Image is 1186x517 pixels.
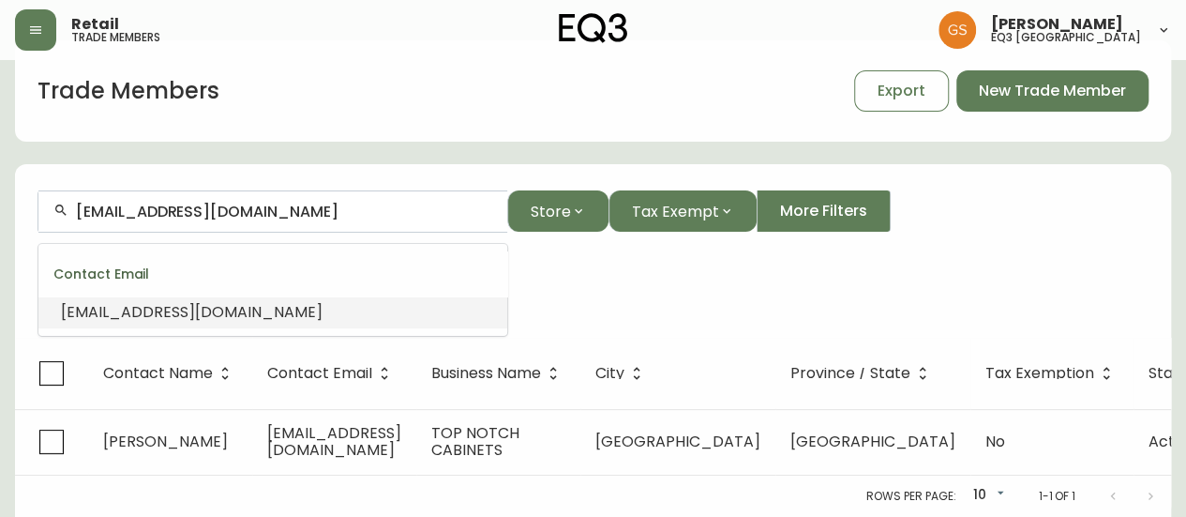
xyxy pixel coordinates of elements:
span: Tax Exemption [985,365,1118,382]
span: Contact Name [103,368,213,379]
span: No [985,431,1005,452]
span: Contact Email [267,365,397,382]
p: 1-1 of 1 [1038,488,1075,505]
span: TOP NOTCH CABINETS [431,422,519,461]
span: Contact Name [103,365,237,382]
h5: eq3 [GEOGRAPHIC_DATA] [991,32,1141,43]
h5: trade members [71,32,160,43]
button: More Filters [757,190,891,232]
button: New Trade Member [956,70,1148,112]
span: City [595,368,624,379]
span: Business Name [431,365,565,382]
h1: Trade Members [38,75,219,107]
input: Search [76,203,492,220]
span: More Filters [780,201,867,221]
span: Store [531,200,571,223]
span: Tax Exempt [632,200,719,223]
button: Store [507,190,608,232]
span: Export [878,81,925,101]
span: New Trade Member [979,81,1126,101]
span: [GEOGRAPHIC_DATA] [790,431,955,452]
div: Contact Email [38,251,507,297]
span: City [595,365,649,382]
span: [EMAIL_ADDRESS][DOMAIN_NAME] [61,301,323,323]
span: Contact Email [267,368,372,379]
span: Retail [71,17,119,32]
p: Rows per page: [866,488,955,505]
span: [PERSON_NAME] [991,17,1123,32]
img: 6b403d9c54a9a0c30f681d41f5fc2571 [938,11,976,49]
span: [PERSON_NAME] [103,431,228,452]
span: Business Name [431,368,541,379]
img: logo [559,13,628,43]
span: [EMAIL_ADDRESS][DOMAIN_NAME] [267,422,401,461]
span: Province / State [790,365,935,382]
button: Tax Exempt [608,190,757,232]
button: Export [854,70,949,112]
span: Tax Exemption [985,368,1094,379]
span: Province / State [790,368,910,379]
span: [GEOGRAPHIC_DATA] [595,431,760,452]
div: 10 [963,480,1008,511]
